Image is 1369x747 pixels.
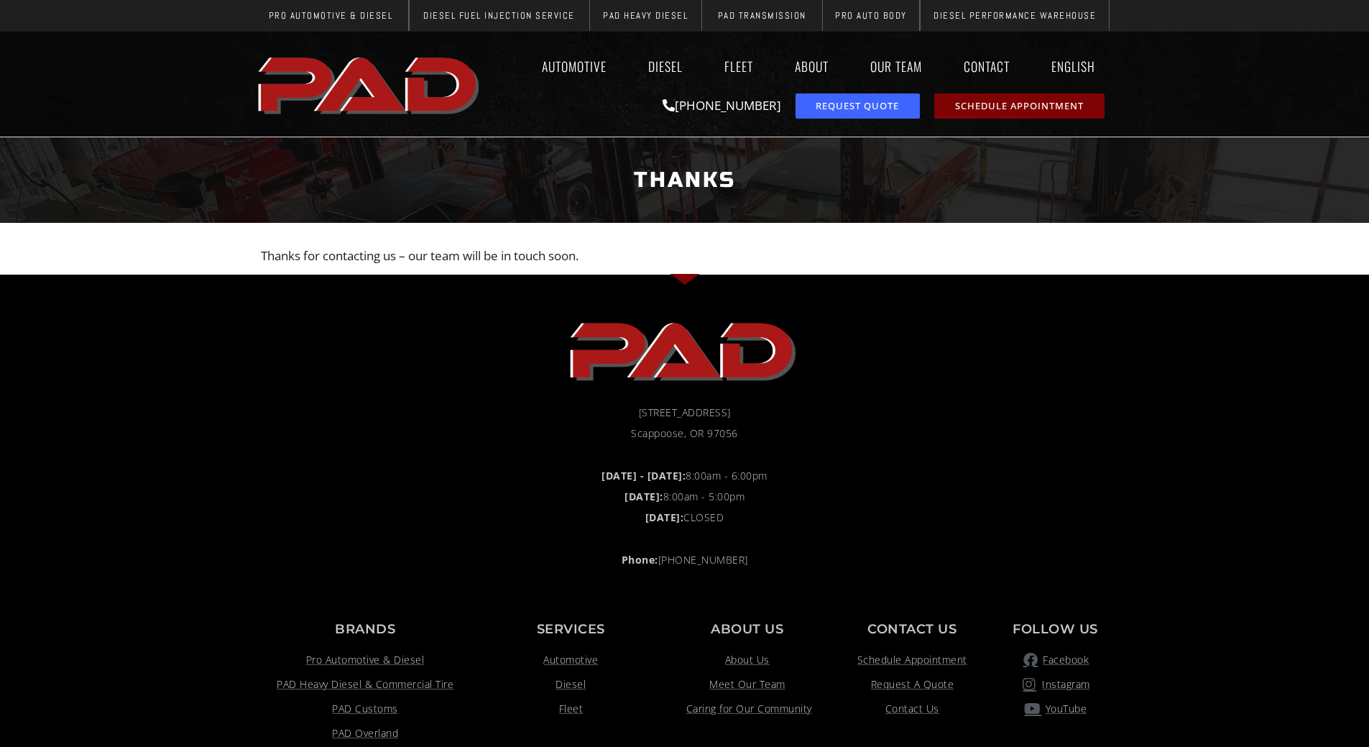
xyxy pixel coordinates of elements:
[1038,676,1090,693] span: Instagram
[1002,700,1108,718] a: YouTube
[559,700,584,718] span: Fleet
[484,676,658,693] a: Diesel
[631,425,738,442] span: Scappoose, OR 97056
[1038,50,1116,83] a: English
[332,725,398,742] span: PAD Overland
[624,488,745,505] span: 8:00am - 5:00pm
[781,50,842,83] a: About
[683,700,812,718] span: Caring for Our Community
[543,651,598,669] span: Automotive
[796,93,920,119] a: request a service or repair quote
[484,651,658,669] a: Automotive
[836,651,987,669] a: Schedule Appointment
[885,700,939,718] span: Contact Us
[955,101,1084,111] span: Schedule Appointment
[1002,623,1108,636] p: Follow Us
[261,551,1109,569] a: Phone:[PHONE_NUMBER]
[639,404,731,421] span: [STREET_ADDRESS]
[835,11,907,20] span: Pro Auto Body
[635,50,696,83] a: Diesel
[261,700,470,718] a: PAD Customs
[269,11,393,20] span: Pro Automotive & Diesel
[622,553,658,567] strong: Phone:
[484,623,658,636] p: Services
[261,676,470,693] a: Visit link opens in a new tab
[261,153,1109,207] h1: Thanks
[836,623,987,636] p: Contact us
[934,93,1105,119] a: schedule repair or service appointment
[1042,700,1087,718] span: YouTube
[1039,651,1089,669] span: Facebook
[672,676,822,693] a: Meet Our Team
[857,651,967,669] span: Schedule Appointment
[261,244,1109,267] p: Thanks for contacting us – our team will be in touch soon.
[672,623,822,636] p: About Us
[622,551,748,569] span: [PHONE_NUMBER]
[645,509,724,526] span: CLOSED
[1002,651,1108,669] a: pro automotive and diesel facebook page
[277,676,453,693] span: PAD Heavy Diesel & Commercial Tire
[556,676,586,693] span: Diesel
[836,700,987,718] a: Contact Us
[645,510,684,524] b: [DATE]:
[672,700,822,718] a: Caring for Our Community
[601,469,686,482] b: [DATE] - [DATE]:
[261,623,470,636] p: Brands
[528,50,620,83] a: Automotive
[725,651,770,669] span: About Us
[709,676,785,693] span: Meet Our Team
[871,676,954,693] span: Request A Quote
[254,45,487,123] a: pro automotive and diesel home page
[306,651,425,669] span: Pro Automotive & Diesel
[718,11,806,20] span: PAD Transmission
[484,700,658,718] a: Fleet
[487,50,1116,83] nav: Menu
[261,725,470,742] a: Visit link opens in a new tab
[672,651,822,669] a: About Us
[711,50,767,83] a: Fleet
[950,50,1023,83] a: Contact
[332,700,398,718] span: PAD Customs
[1002,676,1108,693] a: pro automotive and diesel instagram page
[663,97,781,114] a: [PHONE_NUMBER]
[566,311,803,390] img: The image shows the word "PAD" in bold, red, uppercase letters with a slight shadow effect.
[816,101,899,111] span: Request Quote
[423,11,575,20] span: Diesel Fuel Injection Service
[603,11,688,20] span: PAD Heavy Diesel
[624,490,663,503] b: [DATE]:
[601,467,768,485] span: 8:00am - 6:00pm
[254,45,487,123] img: The image shows the word "PAD" in bold, red, uppercase letters with a slight shadow effect.
[261,651,470,669] a: Pro Automotive & Diesel
[934,11,1096,20] span: Diesel Performance Warehouse
[261,311,1109,390] a: pro automotive and diesel home page
[836,676,987,693] a: Request A Quote
[857,50,936,83] a: Our Team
